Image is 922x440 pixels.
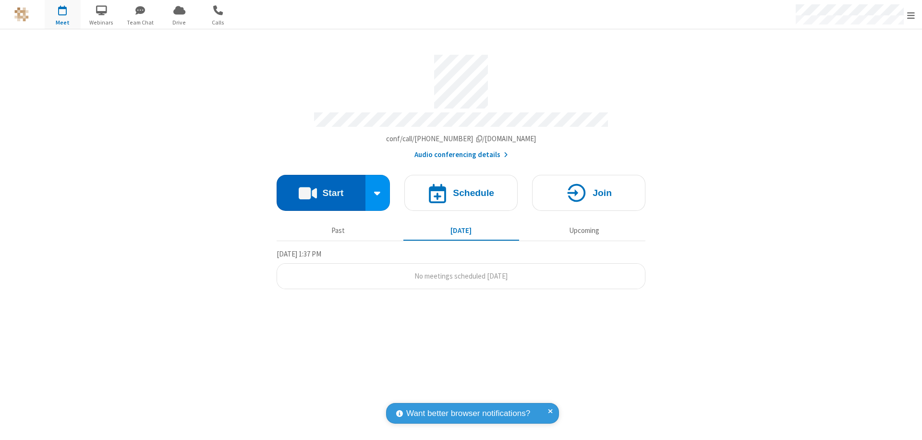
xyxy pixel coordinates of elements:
[84,18,120,27] span: Webinars
[526,221,642,240] button: Upcoming
[277,175,365,211] button: Start
[414,149,508,160] button: Audio conferencing details
[322,188,343,197] h4: Start
[453,188,494,197] h4: Schedule
[403,221,519,240] button: [DATE]
[45,18,81,27] span: Meet
[14,7,29,22] img: QA Selenium DO NOT DELETE OR CHANGE
[386,134,536,143] span: Copy my meeting room link
[277,248,645,290] section: Today's Meetings
[414,271,508,281] span: No meetings scheduled [DATE]
[200,18,236,27] span: Calls
[406,407,530,420] span: Want better browser notifications?
[277,48,645,160] section: Account details
[365,175,390,211] div: Start conference options
[122,18,158,27] span: Team Chat
[277,249,321,258] span: [DATE] 1:37 PM
[386,134,536,145] button: Copy my meeting room linkCopy my meeting room link
[898,415,915,433] iframe: Chat
[532,175,645,211] button: Join
[280,221,396,240] button: Past
[404,175,518,211] button: Schedule
[161,18,197,27] span: Drive
[593,188,612,197] h4: Join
